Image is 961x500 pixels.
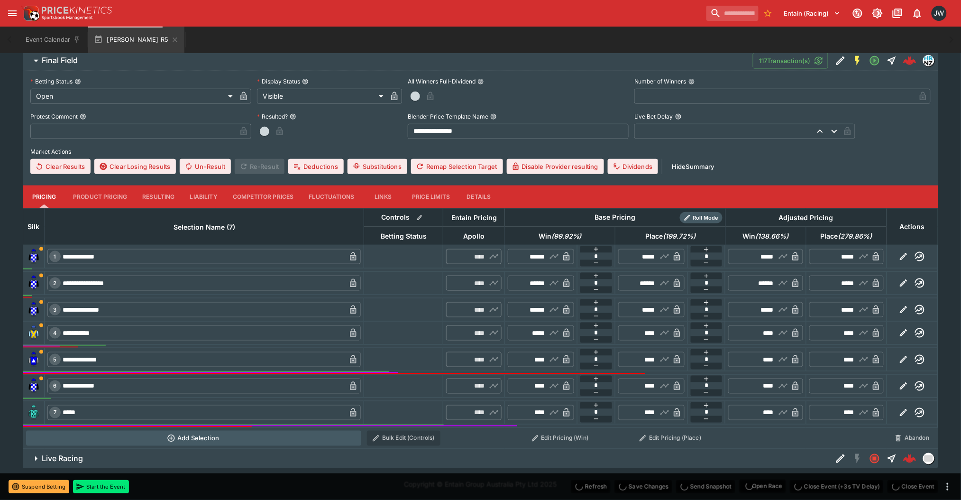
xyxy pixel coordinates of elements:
[869,55,880,66] svg: Open
[929,3,950,24] button: Jayden Wyke
[725,208,887,227] th: Adjusted Pricing
[404,185,458,208] button: Price Limits
[706,6,759,21] input: search
[163,222,246,233] span: Selection Name (7)
[866,52,883,69] button: Open
[52,356,59,363] span: 5
[675,113,682,120] button: Live Bet Delay
[900,449,919,468] a: 323859f2-1b46-4e25-81a5-8f9644fe1e5f
[618,431,723,446] button: Edit Pricing (Place)
[88,27,184,53] button: [PERSON_NAME] R5
[903,54,916,67] img: logo-cerberus--red.svg
[94,159,176,174] button: Clear Losing Results
[257,89,387,104] div: Visible
[849,52,866,69] button: SGM Enabled
[832,52,849,69] button: Edit Detail
[370,231,437,242] span: Betting Status
[887,208,938,245] th: Actions
[680,212,723,223] div: Show/hide Price Roll mode configuration.
[924,454,934,464] img: liveracing
[367,431,440,446] button: Bulk Edit (Controls)
[30,159,91,174] button: Clear Results
[608,159,658,174] button: Dividends
[348,159,407,174] button: Substitutions
[507,159,604,174] button: Disable Provider resulting
[302,185,362,208] button: Fluctuations
[23,185,65,208] button: Pricing
[551,231,582,242] em: ( 99.92 %)
[903,54,916,67] div: a7bfce21-de08-4bea-a43a-4cb35b114992
[26,302,41,317] img: runner 3
[30,112,78,120] p: Protest Comment
[869,5,886,22] button: Toggle light/dark mode
[753,53,828,69] button: 117Transaction(s)
[42,56,78,65] h6: Final Field
[739,480,786,493] div: split button
[883,52,900,69] button: Straight
[80,113,86,120] button: Protest Comment
[30,77,73,85] p: Betting Status
[52,253,58,260] span: 1
[42,16,93,20] img: Sportsbook Management
[73,480,129,493] button: Start the Event
[663,231,696,242] em: ( 199.72 %)
[20,27,86,53] button: Event Calendar
[849,450,866,467] button: SGM Disabled
[778,6,846,21] button: Select Tenant
[903,452,916,465] img: logo-cerberus--red.svg
[225,185,302,208] button: Competitor Prices
[52,383,59,389] span: 6
[732,231,799,242] span: Win(138.66%)
[408,112,488,120] p: Blender Price Template Name
[364,208,443,227] th: Controls
[591,212,640,223] div: Base Pricing
[810,231,883,242] span: Place(279.86%)
[889,5,906,22] button: Documentation
[634,77,686,85] p: Number of Winners
[26,352,41,367] img: runner 5
[666,159,720,174] button: HideSummary
[760,6,776,21] button: No Bookmarks
[235,159,284,174] span: Re-Result
[26,249,41,264] img: runner 1
[30,89,236,104] div: Open
[26,431,361,446] button: Add Selection
[26,379,41,394] img: runner 6
[490,113,497,120] button: Blender Price Template Name
[924,56,934,66] img: hrnz
[443,208,505,227] th: Entain Pricing
[756,231,789,242] em: ( 138.66 %)
[180,159,230,174] button: Un-Result
[52,409,58,416] span: 7
[288,159,344,174] button: Deductions
[26,325,41,341] img: runner 4
[257,112,288,120] p: Resulted?
[42,7,112,14] img: PriceKinetics
[688,78,695,85] button: Number of Winners
[52,330,59,336] span: 4
[30,145,931,159] label: Market Actions
[909,5,926,22] button: Notifications
[52,280,59,287] span: 2
[832,450,849,467] button: Edit Detail
[634,112,673,120] p: Live Bet Delay
[942,481,953,492] button: more
[458,185,500,208] button: Details
[869,453,880,464] svg: Closed
[23,51,753,70] button: Final Field
[302,78,309,85] button: Display Status
[362,185,404,208] button: Links
[65,185,135,208] button: Product Pricing
[4,5,21,22] button: open drawer
[528,231,592,242] span: Win(99.92%)
[849,5,866,22] button: Connected to PK
[903,452,916,465] div: 323859f2-1b46-4e25-81a5-8f9644fe1e5f
[52,306,59,313] span: 3
[866,450,883,467] button: Closed
[689,214,723,222] span: Roll Mode
[477,78,484,85] button: All Winners Full-Dividend
[443,227,505,245] th: Apollo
